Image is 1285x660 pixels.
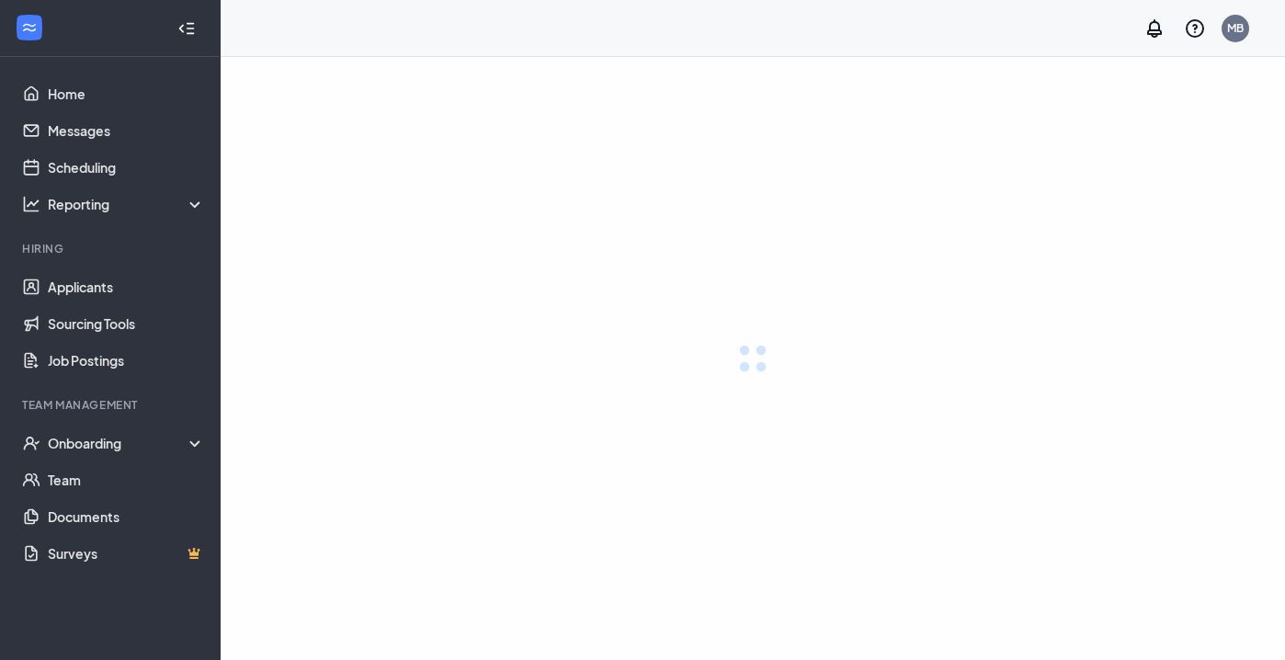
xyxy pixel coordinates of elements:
[48,342,205,379] a: Job Postings
[22,397,201,413] div: Team Management
[48,498,205,535] a: Documents
[1184,17,1206,40] svg: QuestionInfo
[48,305,205,342] a: Sourcing Tools
[48,195,206,213] div: Reporting
[1143,17,1166,40] svg: Notifications
[22,195,40,213] svg: Analysis
[48,461,205,498] a: Team
[22,241,201,256] div: Hiring
[48,434,206,452] div: Onboarding
[1227,20,1244,36] div: MB
[48,268,205,305] a: Applicants
[48,112,205,149] a: Messages
[48,535,205,572] a: SurveysCrown
[22,434,40,452] svg: UserCheck
[48,149,205,186] a: Scheduling
[177,19,196,38] svg: Collapse
[20,18,39,37] svg: WorkstreamLogo
[48,75,205,112] a: Home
